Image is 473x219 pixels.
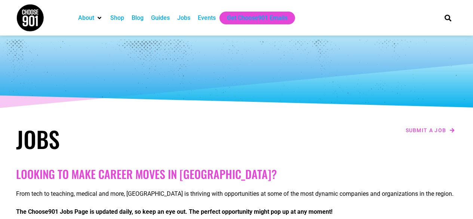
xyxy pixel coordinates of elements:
[227,13,288,22] a: Get Choose901 Emails
[177,13,190,22] a: Jobs
[78,13,94,22] a: About
[406,128,446,133] span: Submit a job
[132,13,144,22] a: Blog
[16,208,332,215] strong: The Choose901 Jobs Page is updated daily, so keep an eye out. The perfect opportunity might pop u...
[110,13,124,22] a: Shop
[16,167,457,181] h2: Looking to make career moves in [GEOGRAPHIC_DATA]?
[74,12,107,24] div: About
[16,125,233,152] h1: Jobs
[74,12,432,24] nav: Main nav
[403,125,457,135] a: Submit a job
[442,12,454,24] div: Search
[16,189,457,198] p: From tech to teaching, medical and more, [GEOGRAPHIC_DATA] is thriving with opportunities at some...
[198,13,216,22] a: Events
[151,13,170,22] a: Guides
